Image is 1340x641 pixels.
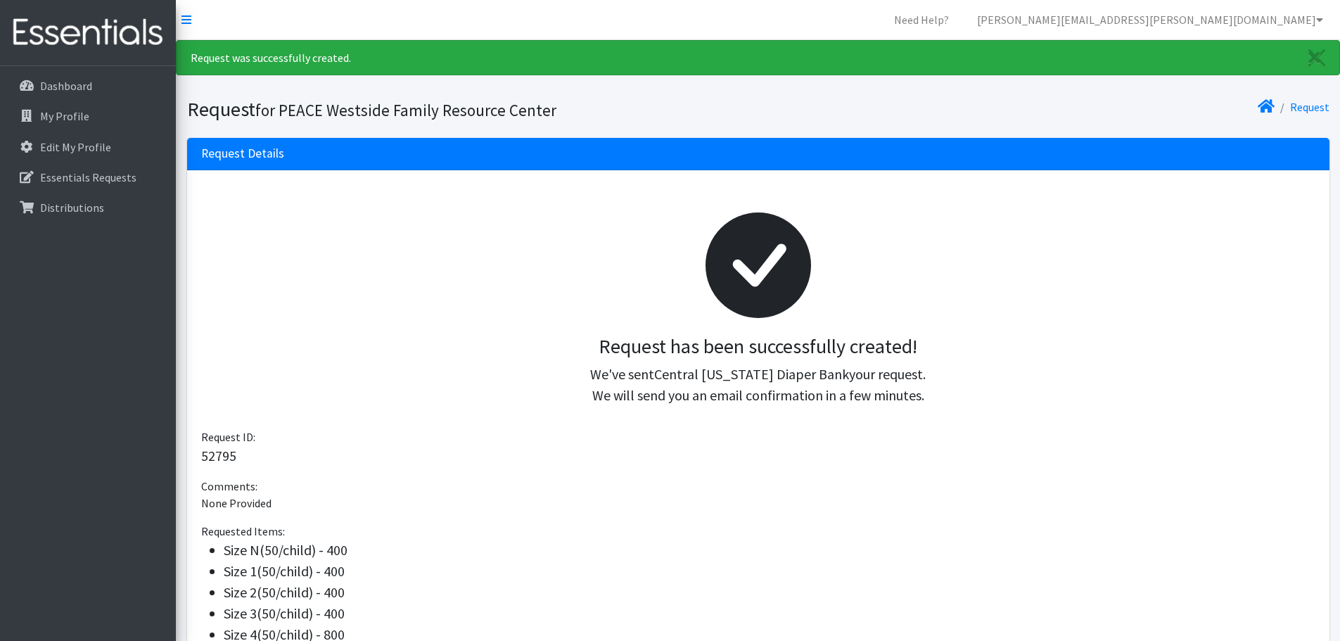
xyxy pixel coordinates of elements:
[201,146,284,161] h3: Request Details
[201,445,1315,467] p: 52795
[224,582,1315,603] li: Size 2(50/child) - 400
[201,430,255,444] span: Request ID:
[40,109,89,123] p: My Profile
[6,72,170,100] a: Dashboard
[6,193,170,222] a: Distributions
[224,540,1315,561] li: Size N(50/child) - 400
[40,79,92,93] p: Dashboard
[966,6,1334,34] a: [PERSON_NAME][EMAIL_ADDRESS][PERSON_NAME][DOMAIN_NAME]
[883,6,960,34] a: Need Help?
[224,603,1315,624] li: Size 3(50/child) - 400
[201,479,257,493] span: Comments:
[187,97,753,122] h1: Request
[6,9,170,56] img: HumanEssentials
[40,201,104,215] p: Distributions
[1290,100,1329,114] a: Request
[6,102,170,130] a: My Profile
[201,496,272,510] span: None Provided
[6,163,170,191] a: Essentials Requests
[224,561,1315,582] li: Size 1(50/child) - 400
[255,100,556,120] small: for PEACE Westside Family Resource Center
[1294,41,1339,75] a: Close
[40,170,136,184] p: Essentials Requests
[176,40,1340,75] div: Request was successfully created.
[212,364,1304,406] p: We've sent your request. We will send you an email confirmation in a few minutes.
[40,140,111,154] p: Edit My Profile
[201,524,285,538] span: Requested Items:
[654,365,849,383] span: Central [US_STATE] Diaper Bank
[6,133,170,161] a: Edit My Profile
[212,335,1304,359] h3: Request has been successfully created!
